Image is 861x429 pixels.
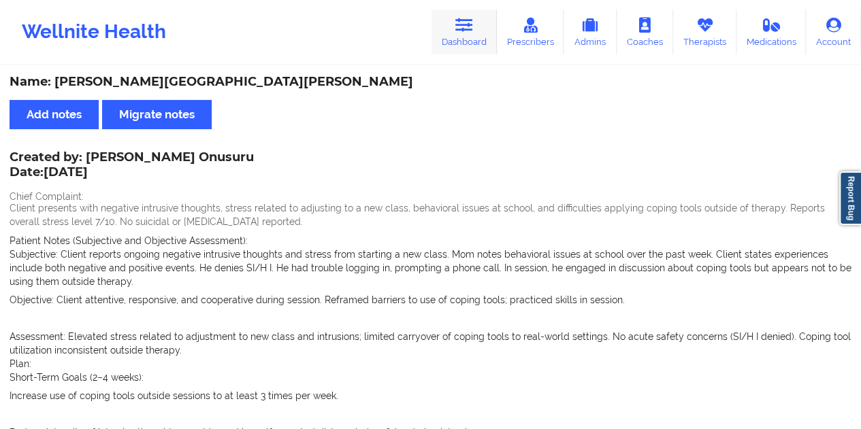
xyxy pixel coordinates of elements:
[10,201,851,228] p: Client presents with negative intrusive thoughts, stress related to adjusting to a new class, beh...
[10,389,851,402] p: Increase use of coping tools outside sessions to at least 3 times per week.
[736,10,807,54] a: Medications
[497,10,564,54] a: Prescribers
[10,371,851,384] p: Short-Term Goals (2–4 weeks):
[10,191,84,202] span: Chief Complaint:
[806,10,861,54] a: Account
[617,10,673,54] a: Coaches
[10,247,851,288] p: Subjective: Client reports ongoing negative intrusive thoughts and stress from starting a new cla...
[839,171,861,225] a: Report Bug
[10,293,851,307] p: Objective: Client attentive, responsive, and cooperative during session. Reframed barriers to use...
[10,235,248,246] span: Patient Notes (Subjective and Objective Assessment):
[564,10,617,54] a: Admins
[10,74,851,90] div: Name: [PERSON_NAME][GEOGRAPHIC_DATA][PERSON_NAME]
[10,164,254,182] p: Date: [DATE]
[673,10,736,54] a: Therapists
[10,100,99,129] button: Add notes
[10,330,851,357] p: Assessment: Elevated stress related to adjustment to new class and intrusions; limited carryover ...
[10,358,31,369] span: Plan:
[10,150,254,182] div: Created by: [PERSON_NAME] Onusuru
[102,100,212,129] button: Migrate notes
[432,10,497,54] a: Dashboard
